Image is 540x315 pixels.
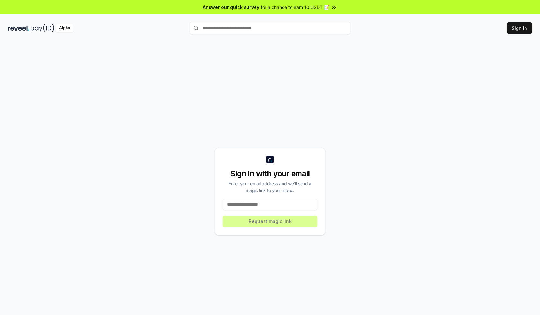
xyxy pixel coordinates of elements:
[266,156,274,163] img: logo_small
[507,22,532,34] button: Sign In
[31,24,54,32] img: pay_id
[8,24,29,32] img: reveel_dark
[56,24,74,32] div: Alpha
[223,169,317,179] div: Sign in with your email
[261,4,329,11] span: for a chance to earn 10 USDT 📝
[203,4,259,11] span: Answer our quick survey
[223,180,317,194] div: Enter your email address and we’ll send a magic link to your inbox.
